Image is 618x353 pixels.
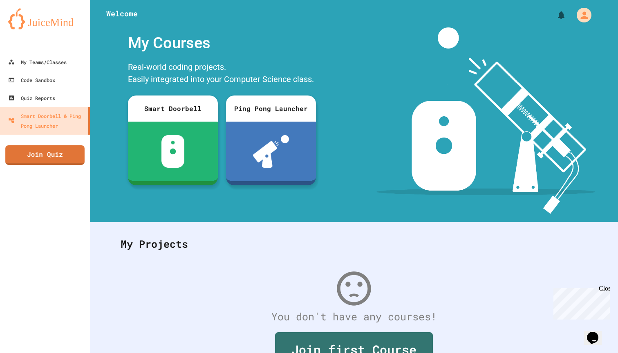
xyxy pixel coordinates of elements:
[128,95,218,122] div: Smart Doorbell
[541,8,568,22] div: My Notifications
[5,145,85,165] a: Join Quiz
[226,95,316,122] div: Ping Pong Launcher
[161,135,185,168] img: sdb-white.svg
[124,27,320,59] div: My Courses
[112,228,596,260] div: My Projects
[584,320,610,345] iframe: chat widget
[112,309,596,324] div: You don't have any courses!
[124,59,320,89] div: Real-world coding projects. Easily integrated into your Computer Science class.
[3,3,56,52] div: Chat with us now!Close
[568,6,593,24] div: My Account
[8,8,82,29] img: logo-orange.svg
[8,57,67,67] div: My Teams/Classes
[253,135,289,168] img: ppl-with-ball.png
[550,285,610,320] iframe: chat widget
[8,75,55,85] div: Code Sandbox
[8,93,55,103] div: Quiz Reports
[8,111,85,131] div: Smart Doorbell & Ping Pong Launcher
[376,27,596,214] img: banner-image-my-projects.png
